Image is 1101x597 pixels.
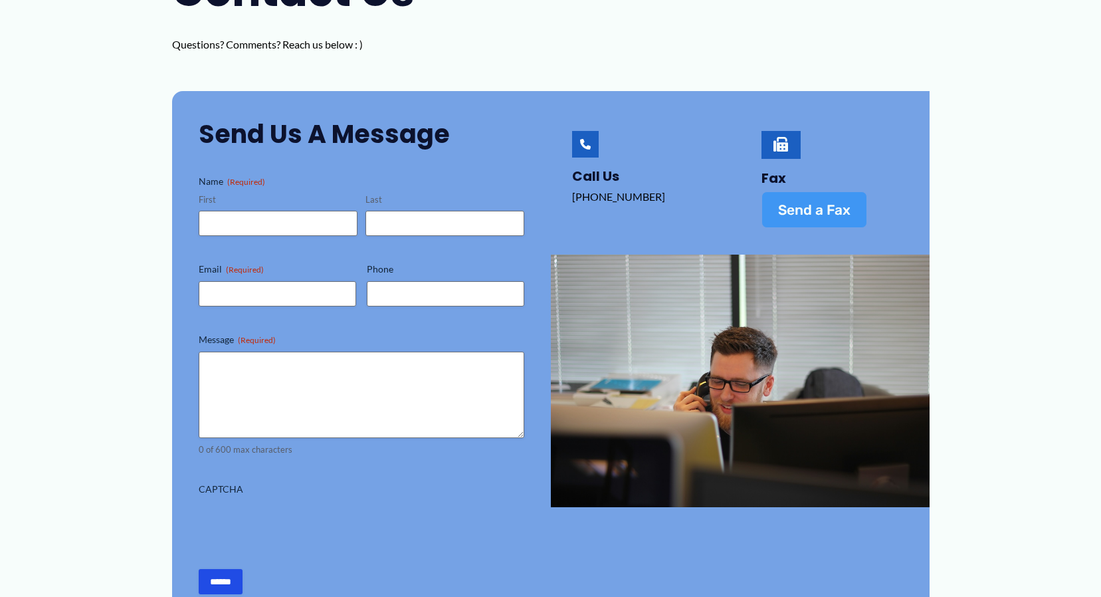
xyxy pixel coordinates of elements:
[172,35,445,55] p: Questions? Comments? Reach us below : )
[199,118,524,150] h2: Send Us a Message
[367,263,524,276] label: Phone
[572,131,599,158] a: Call Us
[199,175,265,188] legend: Name
[227,177,265,187] span: (Required)
[572,187,714,207] p: [PHONE_NUMBER]‬‬
[199,483,524,496] label: CAPTCHA
[572,167,619,185] a: Call Us
[199,443,524,456] div: 0 of 600 max characters
[761,191,867,228] a: Send a Fax
[551,255,930,507] img: man talking on the phone behind a computer screen
[226,265,264,275] span: (Required)
[365,193,524,206] label: Last
[199,193,357,206] label: First
[199,501,401,553] iframe: reCAPTCHA
[238,335,276,345] span: (Required)
[761,170,903,186] h4: Fax
[199,333,524,346] label: Message
[199,263,356,276] label: Email
[778,203,851,217] span: Send a Fax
